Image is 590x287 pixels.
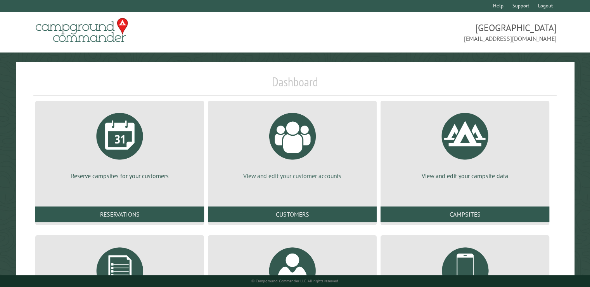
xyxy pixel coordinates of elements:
[45,107,195,180] a: Reserve campsites for your customers
[390,107,540,180] a: View and edit your campsite data
[35,206,204,222] a: Reservations
[295,21,557,43] span: [GEOGRAPHIC_DATA] [EMAIL_ADDRESS][DOMAIN_NAME]
[217,107,367,180] a: View and edit your customer accounts
[381,206,549,222] a: Campsites
[33,15,130,45] img: Campground Commander
[217,171,367,180] p: View and edit your customer accounts
[33,74,557,96] h1: Dashboard
[251,278,339,283] small: © Campground Commander LLC. All rights reserved.
[45,171,195,180] p: Reserve campsites for your customers
[390,171,540,180] p: View and edit your campsite data
[208,206,377,222] a: Customers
